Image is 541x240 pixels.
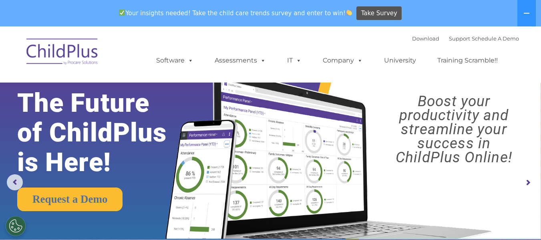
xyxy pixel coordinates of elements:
button: Cookies Settings [6,216,26,236]
rs-layer: The Future of ChildPlus is Here! [17,88,190,177]
a: Company [315,52,371,69]
a: Software [148,52,201,69]
font: | [412,35,519,42]
rs-layer: Boost your productivity and streamline your success in ChildPlus Online! [374,94,534,164]
a: Request a Demo [17,188,123,211]
img: ✅ [119,10,125,16]
img: ChildPlus by Procare Solutions [22,33,103,73]
a: Schedule A Demo [472,35,519,42]
a: Take Survey [356,6,402,20]
a: University [376,52,424,69]
a: Support [449,35,470,42]
a: Training Scramble!! [429,52,506,69]
a: Assessments [207,52,274,69]
span: Take Survey [361,6,397,20]
img: 👏 [346,10,352,16]
span: Your insights needed! Take the child care trends survey and enter to win! [116,5,356,21]
span: Phone number [111,86,145,92]
a: Download [412,35,439,42]
span: Last name [111,53,136,59]
a: IT [279,52,310,69]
